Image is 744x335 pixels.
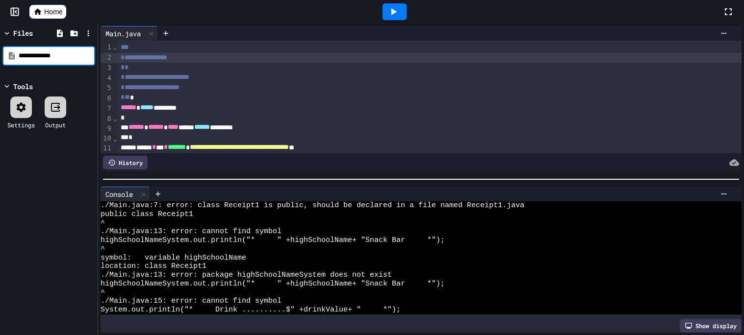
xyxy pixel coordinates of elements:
[101,189,138,199] div: Console
[113,135,118,143] span: Fold line
[101,83,113,94] div: 5
[113,43,118,51] span: Fold line
[101,219,105,228] span: ^
[13,28,33,38] div: Files
[101,134,113,144] div: 10
[101,306,401,314] span: System.out.println("* Drink ..........$" +drinkValue+ " *");
[101,245,105,254] span: ^
[101,297,282,306] span: ./Main.java:15: error: cannot find symbol
[101,104,113,114] div: 7
[101,144,113,154] div: 11
[101,187,150,201] div: Console
[101,227,282,236] span: ./Main.java:13: error: cannot find symbol
[101,271,392,280] span: ./Main.java:13: error: package highSchoolNameSystem does not exist
[101,124,113,134] div: 9
[101,236,445,245] span: highSchoolNameSystem.out.println("* " +highSchoolName+ "Snack Bar *");
[13,81,33,92] div: Tools
[101,73,113,84] div: 4
[101,201,524,210] span: ./Main.java:7: error: class Receipt1 is public, should be declared in a file named Receipt1.java
[45,120,66,129] div: Output
[680,319,742,333] div: Show display
[44,7,62,17] span: Home
[101,262,206,271] span: location: class Receipt1
[103,156,148,169] div: History
[101,288,105,297] span: ^
[101,254,246,263] span: symbol: variable highSchoolName
[101,280,445,288] span: highSchoolNameSystem.out.println("* " +highSchoolName+ "Snack Bar *");
[101,28,146,39] div: Main.java
[7,120,35,129] div: Settings
[101,53,113,63] div: 2
[29,5,66,19] a: Home
[101,210,193,219] span: public class Receipt1
[101,43,113,53] div: 1
[113,115,118,122] span: Fold line
[101,26,158,41] div: Main.java
[101,114,113,124] div: 8
[101,94,113,104] div: 6
[101,63,113,73] div: 3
